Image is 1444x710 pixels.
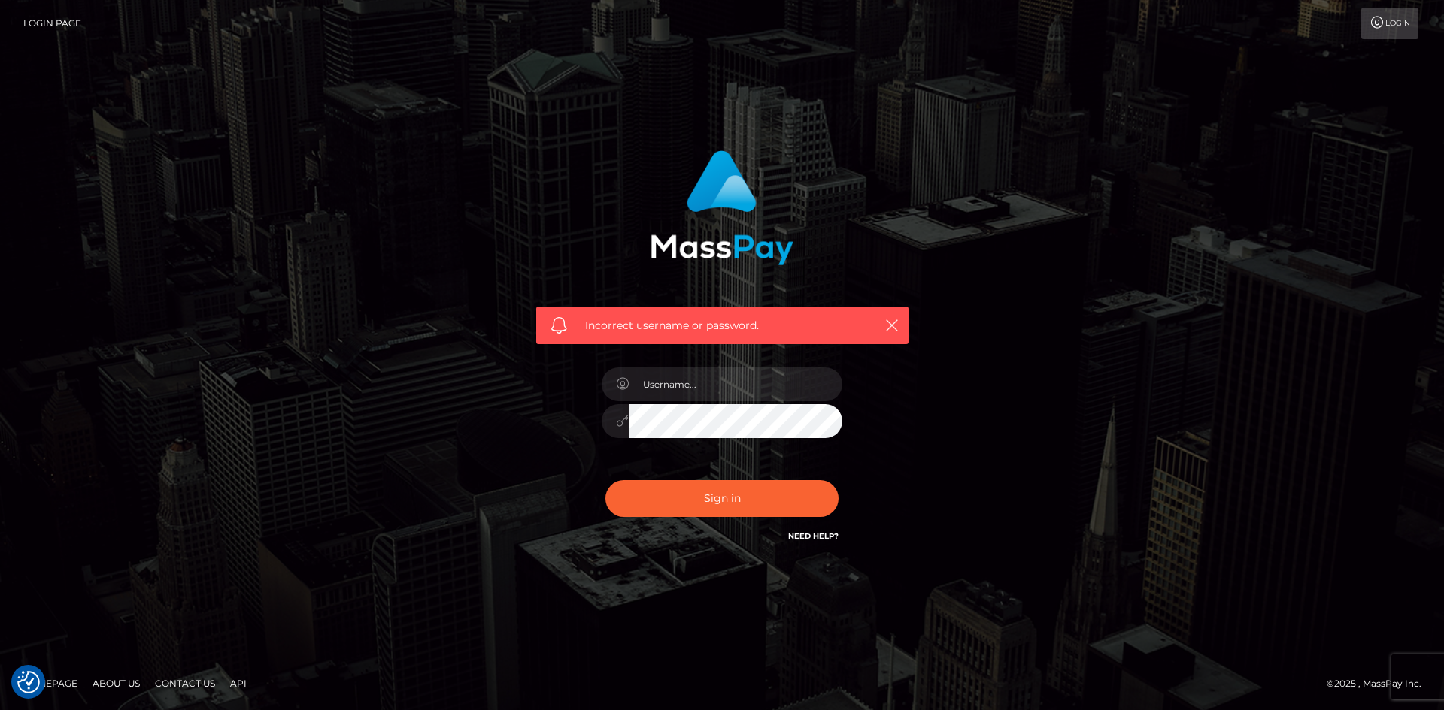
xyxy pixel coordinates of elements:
[1361,8,1418,39] a: Login
[86,672,146,695] a: About Us
[605,480,839,517] button: Sign in
[17,672,83,695] a: Homepage
[651,150,793,265] img: MassPay Login
[17,671,40,693] img: Revisit consent button
[629,367,842,401] input: Username...
[1327,675,1433,692] div: © 2025 , MassPay Inc.
[23,8,81,39] a: Login Page
[17,671,40,693] button: Consent Preferences
[788,531,839,541] a: Need Help?
[149,672,221,695] a: Contact Us
[224,672,253,695] a: API
[585,318,860,334] span: Incorrect username or password.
